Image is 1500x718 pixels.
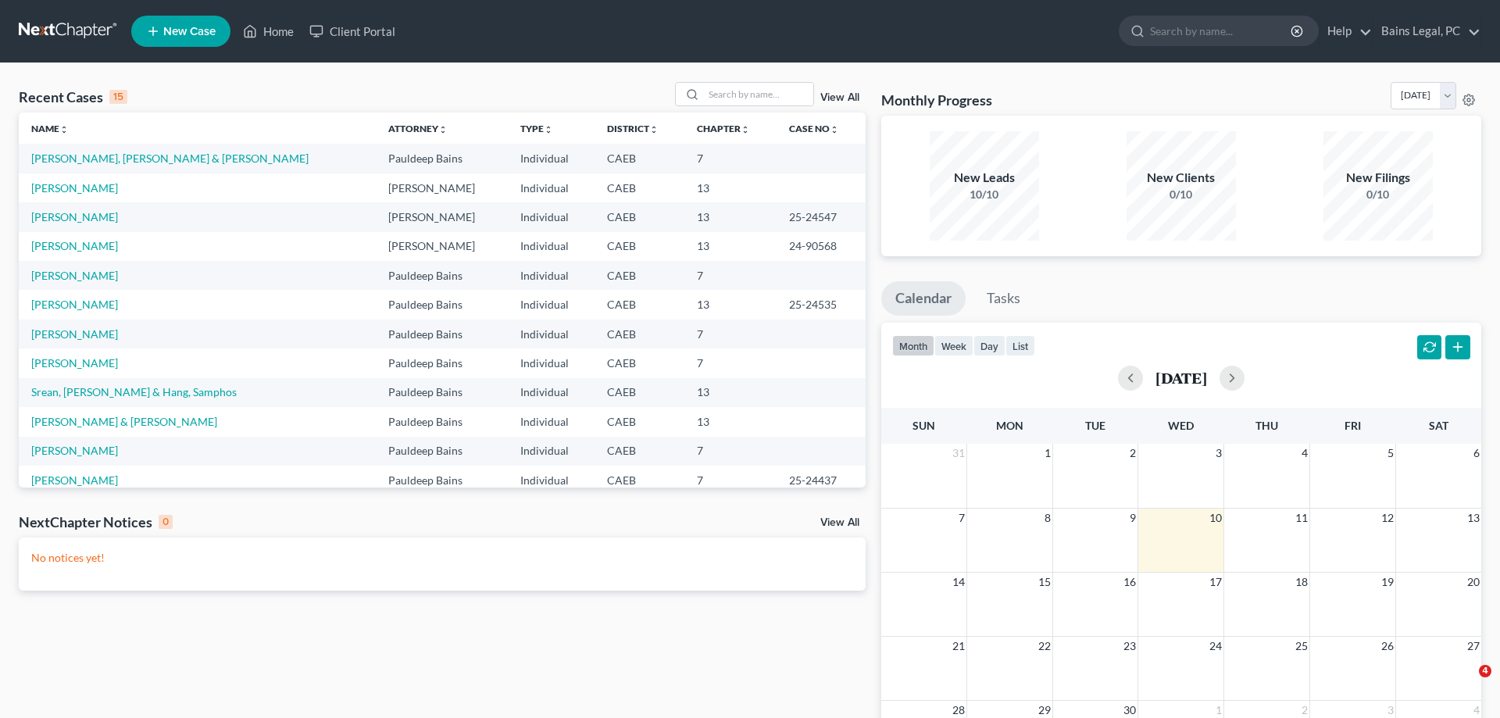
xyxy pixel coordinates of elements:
span: Wed [1168,419,1194,432]
a: Help [1320,17,1372,45]
td: 25-24437 [777,466,865,495]
td: Pauldeep Bains [376,378,508,407]
td: Individual [508,202,595,231]
td: Pauldeep Bains [376,261,508,290]
div: 15 [109,90,127,104]
div: 0/10 [1323,187,1433,202]
span: 18 [1294,573,1309,591]
td: 13 [684,232,777,261]
td: CAEB [595,407,685,436]
td: 13 [684,378,777,407]
span: 9 [1128,509,1137,527]
a: [PERSON_NAME] [31,444,118,457]
i: unfold_more [830,125,839,134]
td: CAEB [595,202,685,231]
span: 1 [1043,444,1052,463]
button: month [892,335,934,356]
td: 13 [684,173,777,202]
a: Chapterunfold_more [697,123,750,134]
div: 0/10 [1127,187,1236,202]
td: CAEB [595,173,685,202]
span: New Case [163,26,216,38]
span: 5 [1386,444,1395,463]
span: 27 [1466,637,1481,655]
td: Pauldeep Bains [376,144,508,173]
span: Mon [996,419,1023,432]
i: unfold_more [741,125,750,134]
td: CAEB [595,290,685,319]
div: NextChapter Notices [19,513,173,531]
a: [PERSON_NAME] [31,356,118,370]
td: 7 [684,466,777,495]
span: 26 [1380,637,1395,655]
td: Pauldeep Bains [376,290,508,319]
span: 20 [1466,573,1481,591]
span: 23 [1122,637,1137,655]
a: Attorneyunfold_more [388,123,448,134]
td: 13 [684,290,777,319]
td: 7 [684,320,777,348]
span: 11 [1294,509,1309,527]
td: CAEB [595,261,685,290]
td: 24-90568 [777,232,865,261]
td: Individual [508,144,595,173]
span: 3 [1214,444,1223,463]
input: Search by name... [704,83,813,105]
a: [PERSON_NAME] [31,181,118,195]
span: Fri [1345,419,1361,432]
span: 16 [1122,573,1137,591]
a: Client Portal [302,17,403,45]
span: 24 [1208,637,1223,655]
td: 25-24535 [777,290,865,319]
a: Srean, [PERSON_NAME] & Hang, Samphos [31,385,237,398]
span: 12 [1380,509,1395,527]
span: 21 [951,637,966,655]
span: 4 [1300,444,1309,463]
td: CAEB [595,437,685,466]
button: day [973,335,1005,356]
a: [PERSON_NAME] [31,298,118,311]
td: Individual [508,261,595,290]
span: 14 [951,573,966,591]
span: 2 [1128,444,1137,463]
td: Individual [508,378,595,407]
a: Case Nounfold_more [789,123,839,134]
td: 7 [684,437,777,466]
button: week [934,335,973,356]
a: [PERSON_NAME], [PERSON_NAME] & [PERSON_NAME] [31,152,309,165]
div: New Clients [1127,169,1236,187]
span: 25 [1294,637,1309,655]
td: CAEB [595,232,685,261]
span: 19 [1380,573,1395,591]
td: 13 [684,407,777,436]
div: Recent Cases [19,88,127,106]
td: CAEB [595,144,685,173]
td: 25-24547 [777,202,865,231]
span: 4 [1479,665,1491,677]
span: Tue [1085,419,1105,432]
a: Districtunfold_more [607,123,659,134]
div: 10/10 [930,187,1039,202]
td: Individual [508,407,595,436]
td: 7 [684,348,777,377]
span: Sun [912,419,935,432]
i: unfold_more [649,125,659,134]
td: Individual [508,348,595,377]
a: Home [235,17,302,45]
a: [PERSON_NAME] [31,210,118,223]
a: Typeunfold_more [520,123,553,134]
td: Pauldeep Bains [376,437,508,466]
div: New Filings [1323,169,1433,187]
td: [PERSON_NAME] [376,202,508,231]
i: unfold_more [59,125,69,134]
td: CAEB [595,320,685,348]
span: 13 [1466,509,1481,527]
h2: [DATE] [1155,370,1207,386]
span: Sat [1429,419,1448,432]
td: Pauldeep Bains [376,348,508,377]
td: [PERSON_NAME] [376,232,508,261]
span: 17 [1208,573,1223,591]
span: 8 [1043,509,1052,527]
span: 10 [1208,509,1223,527]
h3: Monthly Progress [881,91,992,109]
